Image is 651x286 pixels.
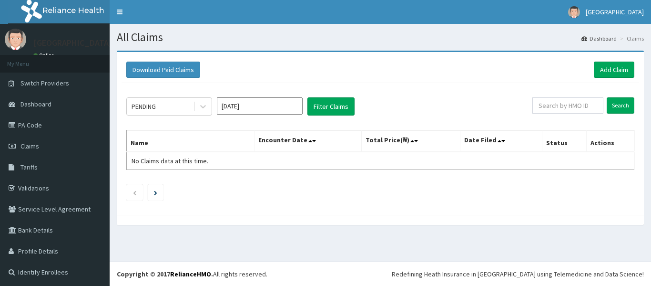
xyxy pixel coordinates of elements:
[307,97,355,116] button: Filter Claims
[460,130,542,152] th: Date Filed
[618,34,644,42] li: Claims
[33,39,112,47] p: [GEOGRAPHIC_DATA]
[594,62,634,78] a: Add Claim
[217,97,303,115] input: Select Month and Year
[127,130,254,152] th: Name
[132,157,208,165] span: No Claims data at this time.
[132,102,156,111] div: PENDING
[20,100,51,108] span: Dashboard
[5,29,26,50] img: User Image
[586,8,644,16] span: [GEOGRAPHIC_DATA]
[581,34,617,42] a: Dashboard
[586,130,634,152] th: Actions
[170,270,211,278] a: RelianceHMO
[20,163,38,171] span: Tariffs
[33,52,56,59] a: Online
[254,130,361,152] th: Encounter Date
[542,130,587,152] th: Status
[20,142,39,150] span: Claims
[132,188,137,197] a: Previous page
[20,79,69,87] span: Switch Providers
[154,188,157,197] a: Next page
[392,269,644,279] div: Redefining Heath Insurance in [GEOGRAPHIC_DATA] using Telemedicine and Data Science!
[607,97,634,114] input: Search
[117,31,644,43] h1: All Claims
[568,6,580,18] img: User Image
[126,62,200,78] button: Download Paid Claims
[361,130,460,152] th: Total Price(₦)
[532,97,603,114] input: Search by HMO ID
[117,270,213,278] strong: Copyright © 2017 .
[110,262,651,286] footer: All rights reserved.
